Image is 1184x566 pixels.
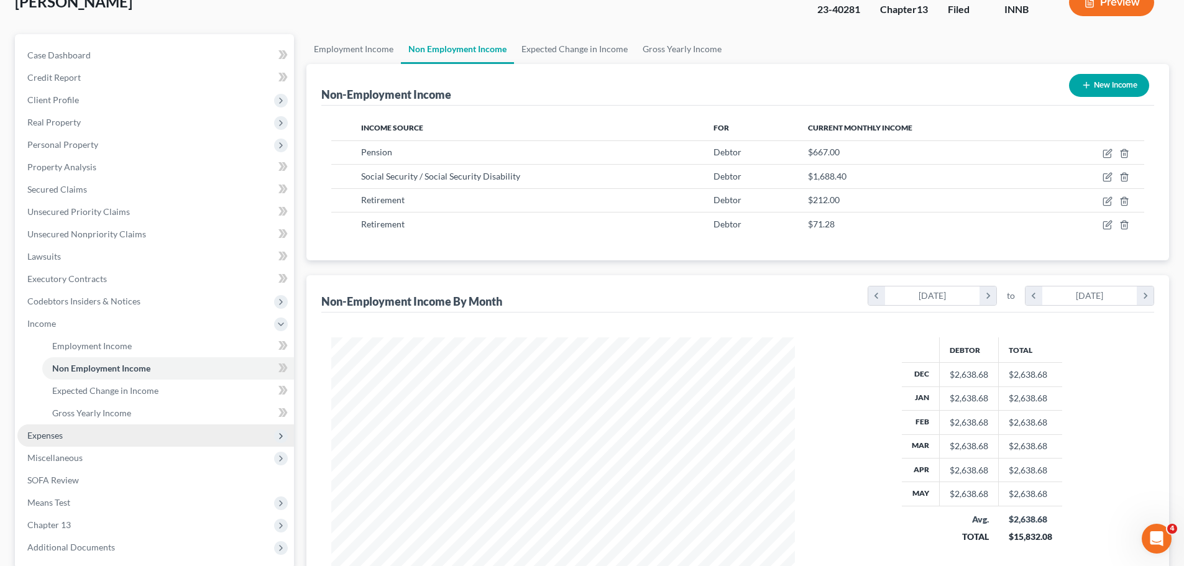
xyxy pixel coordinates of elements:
th: Feb [902,411,940,434]
span: $1,688.40 [808,171,847,181]
span: Retirement [361,219,405,229]
span: 4 [1167,524,1177,534]
div: [DATE] [1042,286,1137,305]
span: Unsecured Nonpriority Claims [27,229,146,239]
a: Case Dashboard [17,44,294,66]
i: chevron_left [868,286,885,305]
div: $2,638.68 [950,416,988,429]
span: Client Profile [27,94,79,105]
div: Non-Employment Income By Month [321,294,502,309]
th: Dec [902,363,940,386]
a: Employment Income [306,34,401,64]
a: Property Analysis [17,156,294,178]
span: Employment Income [52,340,132,351]
span: Lawsuits [27,251,61,262]
span: 13 [917,3,928,15]
div: Chapter [880,2,928,17]
div: Avg. [950,513,989,526]
span: Personal Property [27,139,98,150]
a: Gross Yearly Income [42,402,294,424]
div: INNB [1004,2,1049,17]
div: [DATE] [885,286,980,305]
a: SOFA Review [17,469,294,491]
i: chevron_left [1026,286,1042,305]
div: Non-Employment Income [321,87,451,102]
a: Expected Change in Income [42,380,294,402]
span: to [1007,290,1015,302]
div: TOTAL [950,531,989,543]
th: Jan [902,386,940,410]
span: Additional Documents [27,542,115,552]
a: Non Employment Income [401,34,514,64]
span: Case Dashboard [27,50,91,60]
span: Gross Yearly Income [52,408,131,418]
div: Filed [948,2,984,17]
th: Apr [902,459,940,482]
span: Credit Report [27,72,81,83]
a: Unsecured Nonpriority Claims [17,223,294,245]
a: Unsecured Priority Claims [17,201,294,223]
span: Real Property [27,117,81,127]
td: $2,638.68 [999,434,1062,458]
div: $2,638.68 [950,488,988,500]
td: $2,638.68 [999,482,1062,506]
div: $2,638.68 [950,440,988,452]
span: Non Employment Income [52,363,150,373]
span: Current Monthly Income [808,123,912,132]
span: Debtor [714,147,741,157]
th: Total [999,337,1062,362]
a: Executory Contracts [17,268,294,290]
span: $212.00 [808,194,840,205]
a: Credit Report [17,66,294,89]
span: Debtor [714,194,741,205]
a: Expected Change in Income [514,34,635,64]
a: Employment Income [42,335,294,357]
span: Codebtors Insiders & Notices [27,296,140,306]
span: Debtor [714,171,741,181]
span: Executory Contracts [27,273,107,284]
span: Miscellaneous [27,452,83,463]
td: $2,638.68 [999,386,1062,410]
i: chevron_right [1137,286,1154,305]
th: Mar [902,434,940,458]
span: $71.28 [808,219,835,229]
div: 23-40281 [817,2,860,17]
span: Property Analysis [27,162,96,172]
span: Secured Claims [27,184,87,194]
span: For [714,123,729,132]
a: Non Employment Income [42,357,294,380]
div: $2,638.68 [950,392,988,404]
div: $15,832.08 [1009,531,1052,543]
iframe: Intercom live chat [1142,524,1172,554]
span: Expected Change in Income [52,385,158,396]
a: Gross Yearly Income [635,34,729,64]
td: $2,638.68 [999,459,1062,482]
i: chevron_right [980,286,996,305]
div: $2,638.68 [950,464,988,477]
div: $2,638.68 [950,368,988,381]
span: $667.00 [808,147,840,157]
span: Social Security / Social Security Disability [361,171,520,181]
span: Income Source [361,123,423,132]
td: $2,638.68 [999,363,1062,386]
span: Expenses [27,430,63,440]
span: Chapter 13 [27,519,71,530]
span: SOFA Review [27,475,79,485]
span: Income [27,318,56,329]
span: Means Test [27,497,70,508]
td: $2,638.68 [999,411,1062,434]
th: May [902,482,940,506]
a: Secured Claims [17,178,294,201]
span: Retirement [361,194,405,205]
span: Debtor [714,219,741,229]
span: Pension [361,147,392,157]
th: Debtor [940,337,999,362]
a: Lawsuits [17,245,294,268]
span: Unsecured Priority Claims [27,206,130,217]
button: New Income [1069,74,1149,97]
div: $2,638.68 [1009,513,1052,526]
